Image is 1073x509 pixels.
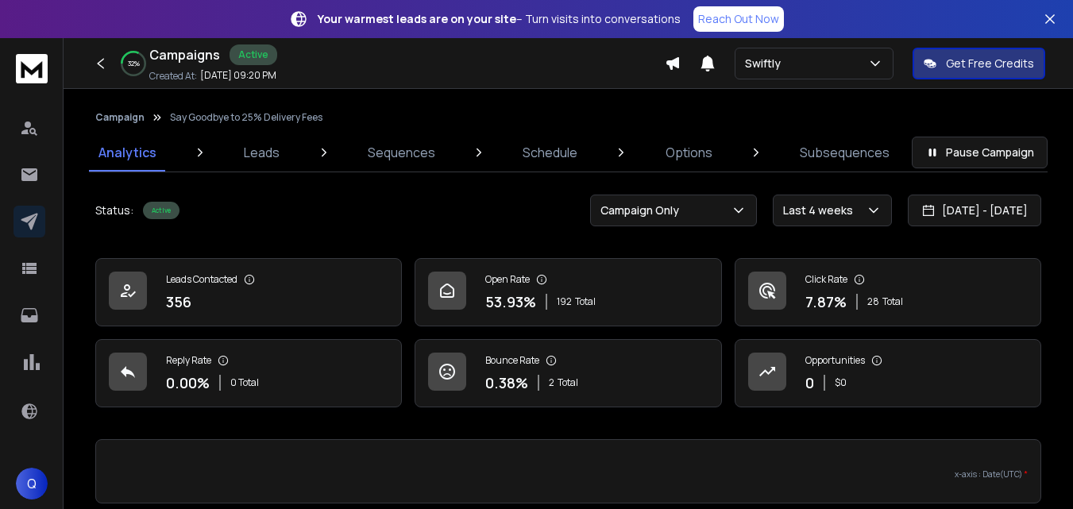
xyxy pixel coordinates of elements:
a: Options [656,133,722,172]
a: Click Rate7.87%28Total [735,258,1041,326]
p: Options [666,143,712,162]
p: Say Goodbye to 25% Delivery Fees [170,111,322,124]
p: Last 4 weeks [783,202,859,218]
span: Total [558,376,578,389]
p: Subsequences [800,143,890,162]
a: Bounce Rate0.38%2Total [415,339,721,407]
p: Schedule [523,143,577,162]
p: [DATE] 09:20 PM [200,69,276,82]
p: 32 % [128,59,140,68]
div: Active [143,202,179,219]
p: 0 Total [230,376,259,389]
a: Open Rate53.93%192Total [415,258,721,326]
p: $ 0 [835,376,847,389]
p: – Turn visits into conversations [318,11,681,27]
p: 0 [805,372,814,394]
button: [DATE] - [DATE] [908,195,1041,226]
p: Campaign Only [600,202,685,218]
a: Reach Out Now [693,6,784,32]
p: 356 [166,291,191,313]
span: Total [575,295,596,308]
p: Reply Rate [166,354,211,367]
div: Active [230,44,277,65]
p: Sequences [368,143,435,162]
p: 0.00 % [166,372,210,394]
span: Total [882,295,903,308]
a: Leads Contacted356 [95,258,402,326]
p: 53.93 % [485,291,536,313]
p: Bounce Rate [485,354,539,367]
p: Leads Contacted [166,273,237,286]
a: Schedule [513,133,587,172]
p: Click Rate [805,273,847,286]
h1: Campaigns [149,45,220,64]
a: Opportunities0$0 [735,339,1041,407]
p: Analytics [98,143,156,162]
img: logo [16,54,48,83]
a: Leads [234,133,289,172]
p: Opportunities [805,354,865,367]
p: 0.38 % [485,372,528,394]
p: Reach Out Now [698,11,779,27]
button: Q [16,468,48,499]
p: x-axis : Date(UTC) [109,469,1028,480]
span: 192 [557,295,572,308]
p: Get Free Credits [946,56,1034,71]
span: 28 [867,295,879,308]
button: Pause Campaign [912,137,1048,168]
a: Sequences [358,133,445,172]
p: Status: [95,202,133,218]
span: 2 [549,376,554,389]
a: Reply Rate0.00%0 Total [95,339,402,407]
button: Get Free Credits [913,48,1045,79]
p: Created At: [149,70,197,83]
a: Subsequences [790,133,899,172]
strong: Your warmest leads are on your site [318,11,516,26]
p: Swiftly [745,56,787,71]
button: Campaign [95,111,145,124]
p: Open Rate [485,273,530,286]
a: Analytics [89,133,166,172]
p: Leads [244,143,280,162]
p: 7.87 % [805,291,847,313]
